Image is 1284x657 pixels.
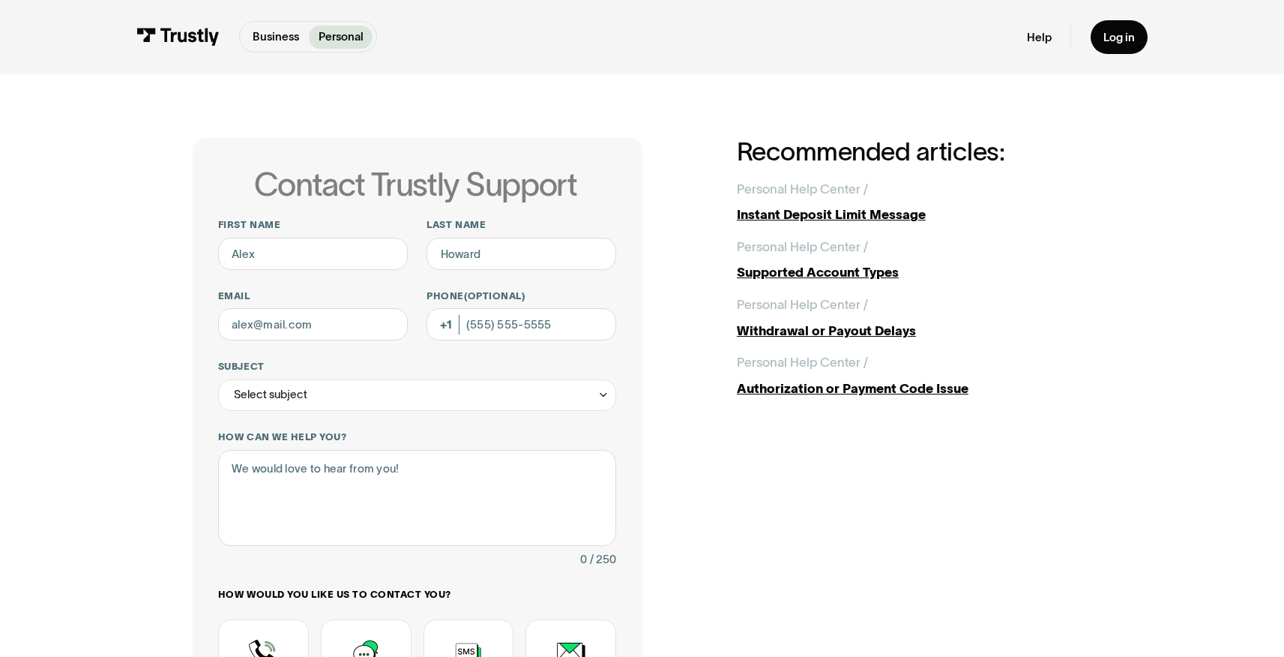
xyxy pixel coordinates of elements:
input: Alex [218,238,408,270]
div: Supported Account Types [737,262,1091,282]
a: Log in [1091,20,1148,54]
label: How would you like us to contact you? [218,588,616,601]
p: Business [253,28,299,46]
h2: Recommended articles: [737,138,1091,166]
a: Personal Help Center /Withdrawal or Payout Delays [737,295,1091,340]
div: Personal Help Center / [737,237,868,256]
div: Personal Help Center / [737,295,868,314]
div: Select subject [218,379,616,412]
a: Business [243,25,309,49]
div: / 250 [590,550,616,569]
a: Help [1027,30,1052,45]
label: Subject [218,360,616,373]
a: Personal Help Center /Instant Deposit Limit Message [737,179,1091,224]
input: alex@mail.com [218,308,408,340]
div: 0 [580,550,587,569]
a: Personal Help Center /Supported Account Types [737,237,1091,282]
label: Last name [427,218,616,231]
label: First name [218,218,408,231]
div: Instant Deposit Limit Message [737,205,1091,224]
label: Email [218,289,408,302]
input: Howard [427,238,616,270]
a: Personal [309,25,373,49]
div: Select subject [234,385,307,404]
span: (Optional) [464,290,525,301]
div: Withdrawal or Payout Delays [737,321,1091,340]
h1: Contact Trustly Support [215,167,616,202]
img: Trustly Logo [136,28,220,46]
a: Personal Help Center /Authorization or Payment Code Issue [737,352,1091,397]
div: Log in [1103,30,1135,45]
div: Personal Help Center / [737,352,868,372]
label: How can we help you? [218,430,616,443]
input: (555) 555-5555 [427,308,616,340]
p: Personal [319,28,364,46]
label: Phone [427,289,616,302]
div: Authorization or Payment Code Issue [737,379,1091,398]
div: Personal Help Center / [737,179,868,199]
